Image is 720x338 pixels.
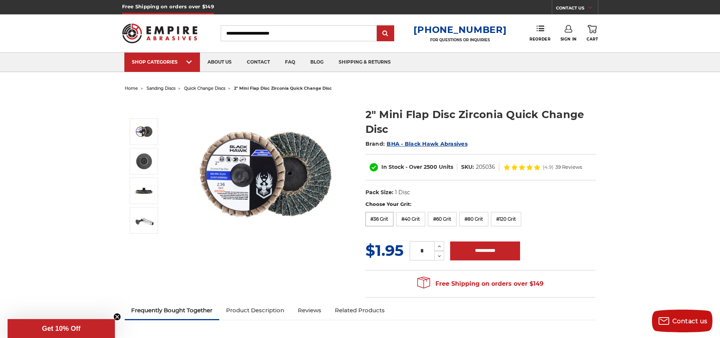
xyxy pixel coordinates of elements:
[424,164,437,170] span: 2500
[543,165,553,170] span: (4.9)
[125,86,138,91] a: home
[365,201,596,208] label: Choose Your Grit:
[365,241,404,260] span: $1.95
[365,107,596,137] h1: 2" Mini Flap Disc Zirconia Quick Change Disc
[219,302,291,319] a: Product Description
[652,310,712,332] button: Contact us
[395,188,410,196] dd: 1 Disc
[561,37,577,42] span: Sign In
[587,25,598,42] a: Cart
[303,53,331,72] a: blog
[365,188,393,196] dt: Pack Size:
[132,59,192,65] div: SHOP CATEGORIES
[555,165,582,170] span: 39 Reviews
[331,53,398,72] a: shipping & returns
[291,302,328,319] a: Reviews
[530,37,550,42] span: Reorder
[439,164,453,170] span: Units
[417,276,543,291] span: Free Shipping on orders over $149
[122,19,198,48] img: Empire Abrasives
[125,302,220,319] a: Frequently Bought Together
[406,164,422,170] span: - Over
[461,163,474,171] dt: SKU:
[8,319,115,338] div: Get 10% OffClose teaser
[239,53,277,72] a: contact
[413,37,506,42] p: FOR QUESTIONS OR INQUIRIES
[135,152,153,171] img: BHA 2" Zirconia Flap Disc, 60 Grit, for Efficient Surface Blending
[530,25,550,41] a: Reorder
[378,26,393,41] input: Submit
[135,211,153,230] img: 2" Quick Change Flap Disc Mounted on Die Grinder for Precision Metal Work
[147,86,175,91] a: sanding discs
[135,122,153,141] img: Black Hawk Abrasives 2-inch Zirconia Flap Disc with 60 Grit Zirconia for Smooth Finishing
[365,140,385,147] span: Brand:
[184,86,225,91] a: quick change discs
[234,86,332,91] span: 2" mini flap disc zirconia quick change disc
[135,181,153,200] img: Side View of BHA 2-Inch Quick Change Flap Disc with Male Roloc Connector for Die Grinders
[381,164,404,170] span: In Stock
[113,313,121,321] button: Close teaser
[672,318,708,325] span: Contact us
[387,140,468,147] a: BHA - Black Hawk Abrasives
[476,163,495,171] dd: 205036
[413,24,506,35] a: [PHONE_NUMBER]
[42,325,81,332] span: Get 10% Off
[328,302,392,319] a: Related Products
[556,4,598,14] a: CONTACT US
[200,53,239,72] a: about us
[277,53,303,72] a: faq
[587,37,598,42] span: Cart
[189,99,341,251] img: Black Hawk Abrasives 2-inch Zirconia Flap Disc with 60 Grit Zirconia for Smooth Finishing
